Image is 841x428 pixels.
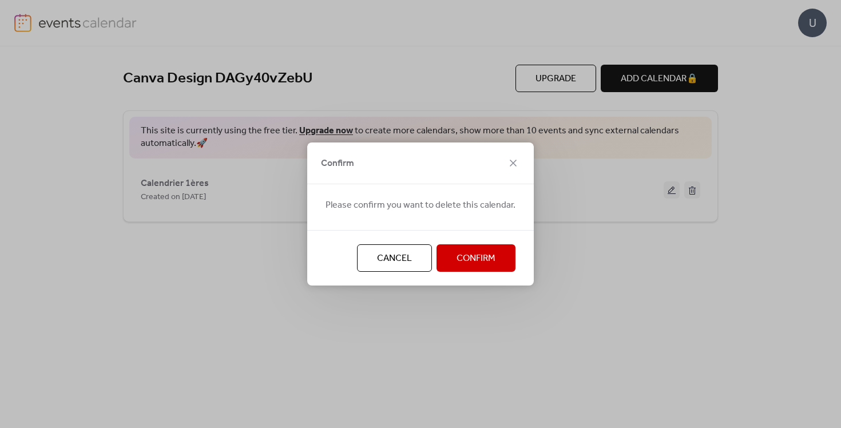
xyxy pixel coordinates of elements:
[437,244,515,272] button: Confirm
[321,157,354,171] span: Confirm
[357,244,432,272] button: Cancel
[326,199,515,212] span: Please confirm you want to delete this calendar.
[457,252,495,265] span: Confirm
[377,252,412,265] span: Cancel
